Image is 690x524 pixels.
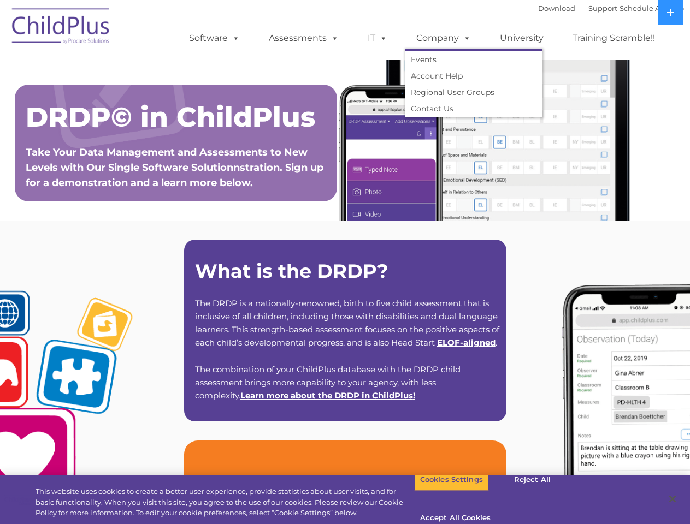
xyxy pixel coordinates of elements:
span: ! [240,390,415,401]
a: Training Scramble!! [562,27,666,49]
button: Cookies Settings [414,468,489,491]
div: This website uses cookies to create a better user experience, provide statistics about user visit... [36,486,414,519]
a: Account Help [405,68,542,84]
span: Take Your Data Management and Assessments to New Levels with Our Single Software Solutionnstratio... [26,146,323,189]
font: | [538,4,684,13]
span: The combination of your ChildPlus database with the DRDP child assessment brings more capability ... [195,364,461,401]
a: Support [588,4,617,13]
a: Schedule A Demo [620,4,684,13]
a: Events [405,51,542,68]
a: University [489,27,555,49]
span: DRDP© in ChildPlus [26,100,315,134]
a: Learn more about the DRDP in ChildPlus [240,390,413,401]
a: Download [538,4,575,13]
span: The DRDP is a nationally-renowned, birth to five child assessment that is inclusive of all childr... [195,298,499,348]
strong: What is the DRDP? [195,259,388,283]
button: Reject All [498,468,567,491]
a: ELOF-aligned [437,337,496,348]
a: Company [405,27,482,49]
img: ChildPlus by Procare Solutions [7,1,116,55]
a: IT [357,27,398,49]
a: Software [178,27,251,49]
a: Regional User Groups [405,84,542,100]
a: Assessments [258,27,350,49]
button: Close [660,487,685,511]
a: Contact Us [405,100,542,117]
